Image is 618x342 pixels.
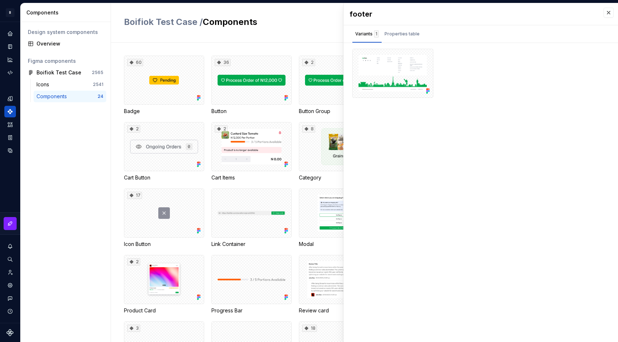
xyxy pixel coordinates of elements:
[4,54,16,65] a: Analytics
[92,70,103,75] div: 2565
[28,29,103,36] div: Design system components
[124,17,203,27] span: Boifiok Test Case /
[25,38,106,49] a: Overview
[302,325,317,332] div: 18
[374,30,379,38] div: 1
[124,174,204,181] div: Cart Button
[1,5,19,20] button: B
[37,69,81,76] div: Boifiok Test Case
[93,82,103,87] div: 2541
[124,16,403,28] h2: Components
[299,241,379,248] div: Modal
[26,9,108,16] div: Components
[124,307,204,314] div: Product Card
[211,307,292,314] div: Progress Bar
[127,59,143,66] div: 60
[124,189,204,248] div: 17Icon Button
[299,108,379,115] div: Button Group
[211,241,292,248] div: Link Container
[4,41,16,52] a: Documentation
[124,122,204,181] div: 2Cart Button
[355,30,379,38] div: Variants
[4,67,16,78] a: Code automation
[4,267,16,278] a: Invite team
[124,241,204,248] div: Icon Button
[37,93,70,100] div: Components
[4,145,16,156] a: Data sources
[4,106,16,117] a: Components
[4,254,16,265] button: Search ⌘K
[6,8,14,17] div: B
[124,255,204,314] div: 2Product Card
[211,122,292,181] div: 2Cart Items
[302,125,315,133] div: 8
[385,30,420,38] div: Properties table
[127,258,140,265] div: 2
[4,93,16,104] a: Design tokens
[127,325,140,332] div: 3
[302,59,315,66] div: 2
[37,81,52,88] div: Icons
[37,40,103,47] div: Overview
[4,280,16,291] a: Settings
[34,79,106,90] a: Icons2541
[299,174,379,181] div: Category
[25,67,106,78] a: Boifiok Test Case2565
[124,56,204,115] div: 60Badge
[4,241,16,252] button: Notifications
[127,125,140,133] div: 2
[211,108,292,115] div: Button
[299,56,379,115] div: 2Button Group
[211,174,292,181] div: Cart Items
[7,329,14,336] svg: Supernova Logo
[215,125,228,133] div: 2
[215,59,231,66] div: 36
[124,108,204,115] div: Badge
[4,119,16,130] a: Assets
[211,56,292,115] div: 36Button
[98,94,103,99] div: 24
[127,192,142,199] div: 17
[4,28,16,39] a: Home
[4,132,16,143] a: Storybook stories
[211,189,292,248] div: Link Container
[28,57,103,65] div: Figma components
[299,307,379,314] div: Review card
[211,255,292,314] div: Progress Bar
[299,189,379,248] div: Modal
[4,293,16,304] button: Contact support
[34,91,106,102] a: Components24
[299,255,379,314] div: Review card
[299,122,379,181] div: 8Category
[349,9,596,19] div: footer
